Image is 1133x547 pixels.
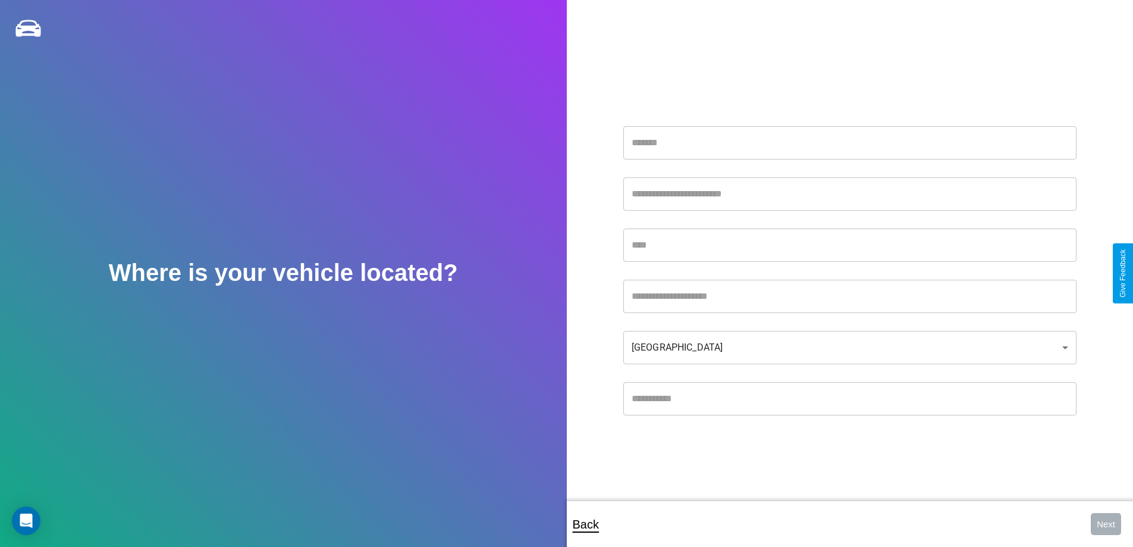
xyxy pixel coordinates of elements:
[1091,513,1121,535] button: Next
[623,331,1076,364] div: [GEOGRAPHIC_DATA]
[12,507,40,535] div: Open Intercom Messenger
[1119,249,1127,298] div: Give Feedback
[573,514,599,535] p: Back
[109,260,458,286] h2: Where is your vehicle located?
